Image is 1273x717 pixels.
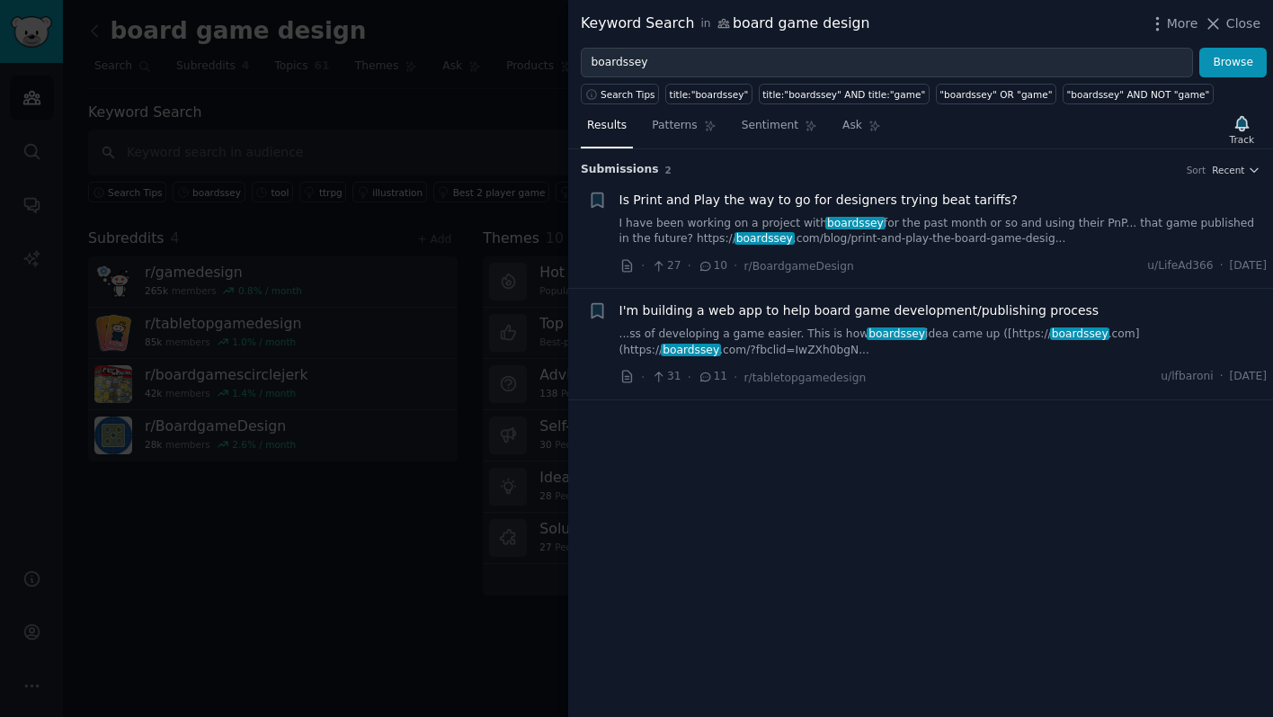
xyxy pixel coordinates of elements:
span: 10 [698,258,727,274]
input: Try a keyword related to your business [581,48,1193,78]
span: Submission s [581,162,659,178]
span: 11 [698,369,727,385]
button: Recent [1212,164,1260,176]
button: Close [1204,14,1260,33]
span: boardssey [867,327,926,340]
button: Browse [1199,48,1267,78]
span: Sentiment [742,118,798,134]
span: · [734,368,737,387]
button: Search Tips [581,84,659,104]
span: Search Tips [601,88,655,101]
span: Results [587,118,627,134]
span: [DATE] [1230,258,1267,274]
a: Ask [836,112,887,148]
a: title:"boardssey" AND title:"game" [759,84,930,104]
span: Patterns [652,118,697,134]
span: r/tabletopgamedesign [744,372,867,384]
span: in [700,16,710,32]
span: · [688,368,691,387]
a: Patterns [645,112,722,148]
div: Track [1230,133,1254,146]
span: [DATE] [1230,369,1267,385]
a: I'm building a web app to help board game development/publishing process [619,301,1099,320]
div: title:"boardssey" [670,88,749,101]
a: "boardssey" OR "game" [936,84,1056,104]
span: More [1167,14,1198,33]
a: Is Print and Play the way to go for designers trying beat tariffs? [619,191,1019,210]
div: "boardssey" OR "game" [939,88,1052,101]
a: Sentiment [735,112,823,148]
span: 2 [665,165,672,175]
a: I have been working on a project withboardsseyfor the past month or so and using their PnP... tha... [619,216,1268,247]
div: Keyword Search board game design [581,13,870,35]
div: title:"boardssey" AND title:"game" [762,88,925,101]
span: boardssey [1050,327,1109,340]
span: · [641,256,645,275]
div: "boardssey" AND NOT "game" [1067,88,1210,101]
span: · [734,256,737,275]
div: Sort [1187,164,1206,176]
a: ...ss of developing a game easier. This is howboardsseyidea came up ([https://boardssey.com](http... [619,327,1268,358]
span: r/BoardgameDesign [744,260,854,273]
a: Results [581,112,633,148]
span: Ask [842,118,862,134]
span: · [1220,369,1224,385]
span: · [688,256,691,275]
span: u/LifeAd366 [1147,258,1213,274]
span: Close [1226,14,1260,33]
a: title:"boardssey" [665,84,752,104]
span: boardssey [734,232,794,245]
button: Track [1224,111,1260,148]
span: · [641,368,645,387]
span: boardssey [661,344,720,356]
span: · [1220,258,1224,274]
button: More [1148,14,1198,33]
span: boardssey [825,217,885,229]
span: Recent [1212,164,1244,176]
a: "boardssey" AND NOT "game" [1063,84,1214,104]
span: u/lfbaroni [1161,369,1213,385]
span: 27 [651,258,681,274]
span: 31 [651,369,681,385]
